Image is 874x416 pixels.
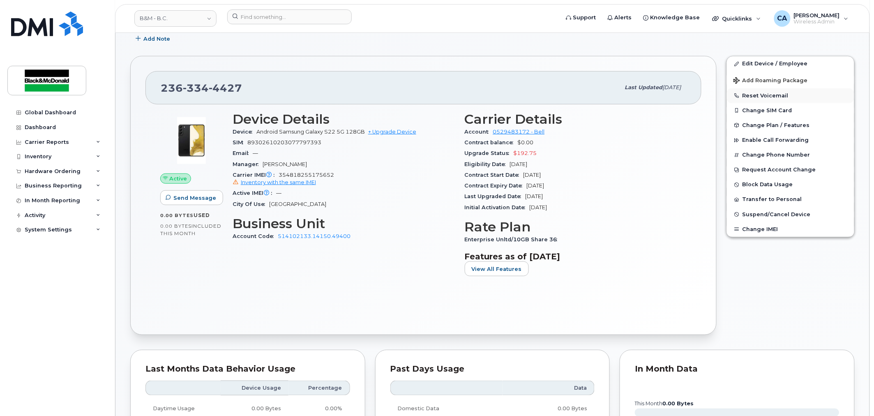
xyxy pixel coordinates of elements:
button: Change IMEI [727,222,854,237]
button: Block Data Usage [727,177,854,192]
th: Device Usage [221,381,288,395]
span: Active [170,175,187,183]
button: Send Message [160,190,223,205]
button: Add Note [130,31,177,46]
input: Find something... [227,9,352,24]
span: — [253,150,258,156]
span: [DATE] [663,84,681,90]
span: 4427 [209,82,242,94]
span: [DATE] [526,193,543,199]
span: Contract balance [465,139,518,146]
div: Past Days Usage [390,365,595,373]
span: Wireless Admin [794,18,840,25]
span: Support [573,14,596,22]
div: Carmela Akiatan [768,10,854,27]
h3: Rate Plan [465,220,687,234]
span: Inventory with the same IMEI [241,179,316,185]
th: Data [503,381,595,395]
span: Suspend/Cancel Device [743,211,811,217]
a: Inventory with the same IMEI [233,179,316,185]
span: Send Message [173,194,216,202]
span: $0.00 [518,139,534,146]
button: Suspend/Cancel Device [727,207,854,222]
h3: Features as of [DATE] [465,252,687,261]
span: Knowledge Base [650,14,700,22]
span: — [276,190,281,196]
span: Contract Expiry Date [465,183,527,189]
span: 0.00 Bytes [160,223,191,229]
span: City Of Use [233,201,269,207]
span: Eligibility Date [465,161,510,167]
tspan: 0.00 Bytes [663,400,694,407]
div: Quicklinks [707,10,767,27]
h3: Carrier Details [465,112,687,127]
button: Request Account Change [727,162,854,177]
span: CA [777,14,787,23]
span: [PERSON_NAME] [263,161,307,167]
span: 236 [161,82,242,94]
span: Last Upgraded Date [465,193,526,199]
a: B&M - B.C. [134,10,217,27]
a: Alerts [602,9,638,26]
span: included this month [160,223,221,236]
span: Enable Call Forwarding [743,137,809,143]
span: SIM [233,139,247,146]
span: Last updated [625,84,663,90]
button: View All Features [465,261,529,276]
span: [DATE] [527,183,544,189]
span: Add Roaming Package [733,77,808,85]
span: [DATE] [510,161,528,167]
img: image20231002-3703462-1qw5fnl.jpeg [167,116,216,165]
span: Device [233,129,256,135]
a: Support [560,9,602,26]
span: Quicklinks [722,15,752,22]
span: Account Code [233,233,278,239]
span: [DATE] [523,172,541,178]
span: Enterprise Unltd/10GB Share 36 [465,236,562,243]
span: 0.00 Bytes [160,213,194,218]
button: Transfer to Personal [727,192,854,207]
span: Upgrade Status [465,150,514,156]
div: In Month Data [635,365,839,373]
span: [GEOGRAPHIC_DATA] [269,201,326,207]
span: [PERSON_NAME] [794,12,840,18]
h3: Business Unit [233,216,455,231]
span: Email [233,150,253,156]
a: 514102133.14150.49400 [278,233,351,239]
text: this month [634,400,694,407]
span: Android Samsung Galaxy S22 5G 128GB [256,129,365,135]
a: 0529483172 - Bell [493,129,545,135]
div: Last Months Data Behavior Usage [145,365,350,373]
h3: Device Details [233,112,455,127]
a: + Upgrade Device [368,129,416,135]
span: Manager [233,161,263,167]
span: Add Note [143,35,170,43]
th: Percentage [288,381,350,395]
span: Initial Activation Date [465,204,530,210]
button: Change SIM Card [727,103,854,118]
span: Change Plan / Features [743,122,810,128]
button: Add Roaming Package [727,72,854,88]
span: View All Features [472,265,522,273]
span: 354818255175652 [233,172,455,187]
span: Carrier IMEI [233,172,279,178]
button: Change Plan / Features [727,118,854,133]
button: Reset Voicemail [727,88,854,103]
span: Contract Start Date [465,172,523,178]
span: Account [465,129,493,135]
span: used [194,212,210,218]
button: Enable Call Forwarding [727,133,854,148]
a: Knowledge Base [638,9,706,26]
span: $192.75 [514,150,537,156]
span: 89302610203077797393 [247,139,321,146]
span: 334 [183,82,209,94]
button: Change Phone Number [727,148,854,162]
span: Active IMEI [233,190,276,196]
a: Edit Device / Employee [727,56,854,71]
span: [DATE] [530,204,547,210]
span: Alerts [615,14,632,22]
